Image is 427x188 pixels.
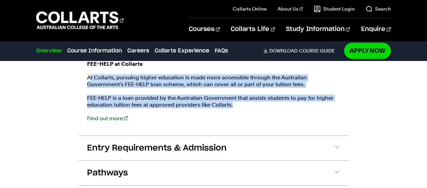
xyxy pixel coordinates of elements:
[127,47,149,55] a: Careers
[79,136,348,160] button: Entry Requirements & Admission
[269,48,298,54] span: Download
[189,18,220,41] a: Courses
[277,5,303,12] a: About Us
[344,43,391,59] a: Apply Now
[87,115,128,122] a: Find out more
[87,74,340,88] p: At Collarts, pursuing higher education is made more accessible through the Australian Government’...
[215,47,228,55] a: FAQs
[314,5,355,12] a: Student Login
[87,168,128,178] span: Pathways
[36,47,62,55] a: Overview
[36,11,124,30] div: Go to homepage
[231,18,275,41] a: Collarts Life
[263,48,340,54] a: DownloadCourse Guide
[67,47,122,55] a: Course Information
[233,5,267,12] a: Collarts Online
[361,18,390,41] a: Enquire
[87,95,340,108] p: FEE-HELP is a loan provided by the Australian Government that assists students to pay for higher ...
[155,47,209,55] a: Collarts Experience
[79,161,348,185] button: Pathways
[87,61,143,67] strong: FEE-HELP at Collarts
[286,18,350,41] a: Study Information
[366,5,391,12] a: Search
[87,143,227,154] span: Entry Requirements & Admission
